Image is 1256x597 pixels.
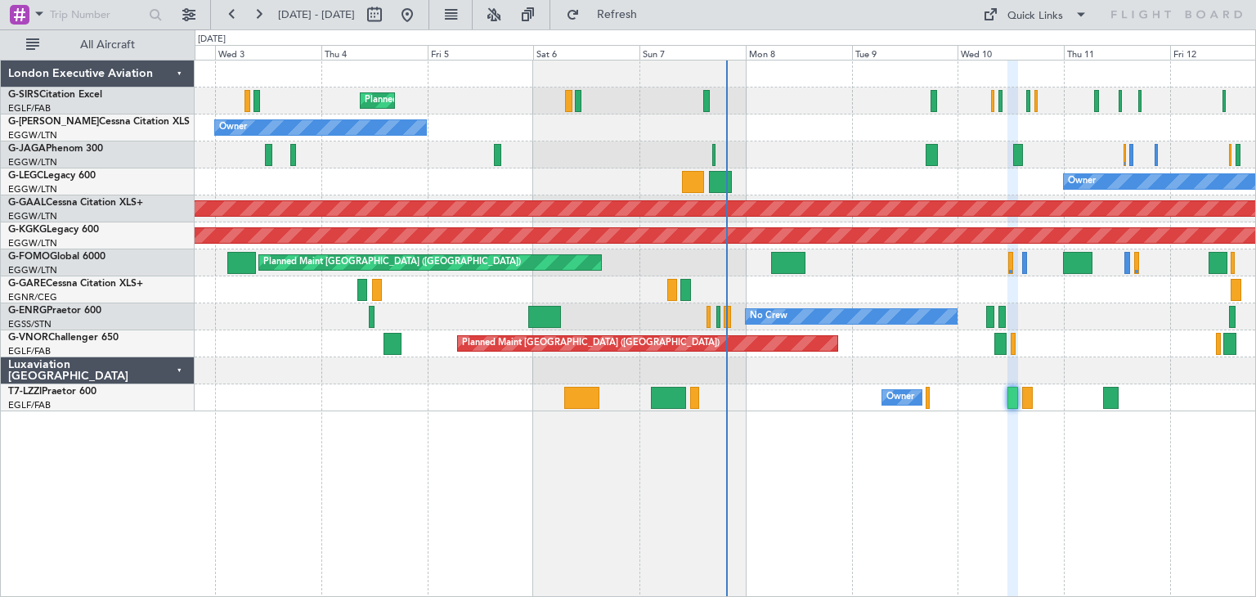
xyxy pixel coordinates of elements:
[886,385,914,410] div: Owner
[8,306,47,316] span: G-ENRG
[215,45,321,60] div: Wed 3
[558,2,657,28] button: Refresh
[8,90,39,100] span: G-SIRS
[263,250,521,275] div: Planned Maint [GEOGRAPHIC_DATA] ([GEOGRAPHIC_DATA])
[852,45,958,60] div: Tue 9
[8,306,101,316] a: G-ENRGPraetor 600
[8,171,96,181] a: G-LEGCLegacy 600
[43,39,173,51] span: All Aircraft
[8,225,99,235] a: G-KGKGLegacy 600
[8,237,57,249] a: EGGW/LTN
[533,45,639,60] div: Sat 6
[8,291,57,303] a: EGNR/CEG
[8,399,51,411] a: EGLF/FAB
[219,115,247,140] div: Owner
[1064,45,1170,60] div: Thu 11
[8,129,57,141] a: EGGW/LTN
[8,279,143,289] a: G-GARECessna Citation XLS+
[8,333,119,343] a: G-VNORChallenger 650
[8,198,143,208] a: G-GAALCessna Citation XLS+
[321,45,428,60] div: Thu 4
[8,210,57,222] a: EGGW/LTN
[18,32,177,58] button: All Aircraft
[8,318,52,330] a: EGSS/STN
[8,264,57,276] a: EGGW/LTN
[8,117,190,127] a: G-[PERSON_NAME]Cessna Citation XLS
[198,33,226,47] div: [DATE]
[462,331,720,356] div: Planned Maint [GEOGRAPHIC_DATA] ([GEOGRAPHIC_DATA])
[8,387,42,397] span: T7-LZZI
[365,88,622,113] div: Planned Maint [GEOGRAPHIC_DATA] ([GEOGRAPHIC_DATA])
[8,144,103,154] a: G-JAGAPhenom 300
[8,198,46,208] span: G-GAAL
[50,2,144,27] input: Trip Number
[278,7,355,22] span: [DATE] - [DATE]
[8,102,51,114] a: EGLF/FAB
[8,171,43,181] span: G-LEGC
[583,9,652,20] span: Refresh
[8,387,96,397] a: T7-LZZIPraetor 600
[8,279,46,289] span: G-GARE
[746,45,852,60] div: Mon 8
[8,252,50,262] span: G-FOMO
[750,304,787,329] div: No Crew
[8,345,51,357] a: EGLF/FAB
[8,144,46,154] span: G-JAGA
[8,252,105,262] a: G-FOMOGlobal 6000
[639,45,746,60] div: Sun 7
[8,117,99,127] span: G-[PERSON_NAME]
[8,333,48,343] span: G-VNOR
[428,45,534,60] div: Fri 5
[8,183,57,195] a: EGGW/LTN
[8,156,57,168] a: EGGW/LTN
[8,225,47,235] span: G-KGKG
[8,90,102,100] a: G-SIRSCitation Excel
[958,45,1064,60] div: Wed 10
